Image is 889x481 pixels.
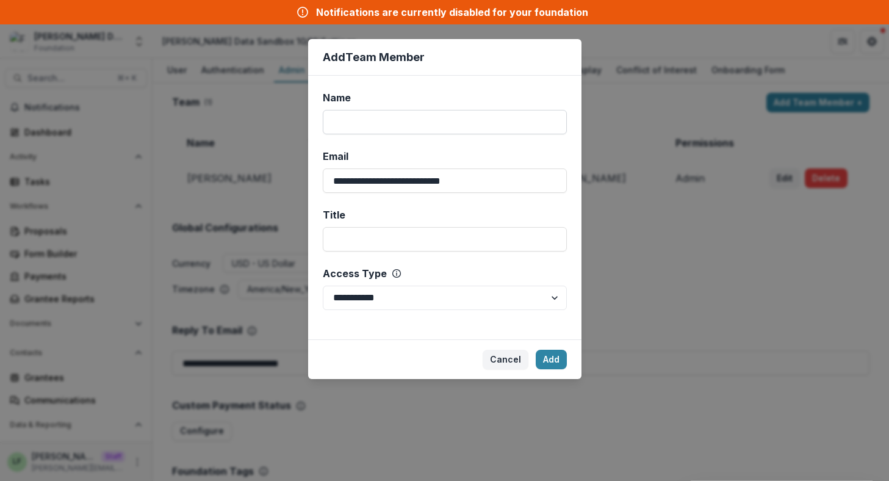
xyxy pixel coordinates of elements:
[323,149,348,164] span: Email
[308,39,581,76] header: Add Team Member
[536,350,567,369] button: Add
[323,208,345,222] span: Title
[323,90,351,105] span: Name
[323,266,387,281] span: Access Type
[316,5,588,20] div: Notifications are currently disabled for your foundation
[483,350,528,369] button: Cancel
